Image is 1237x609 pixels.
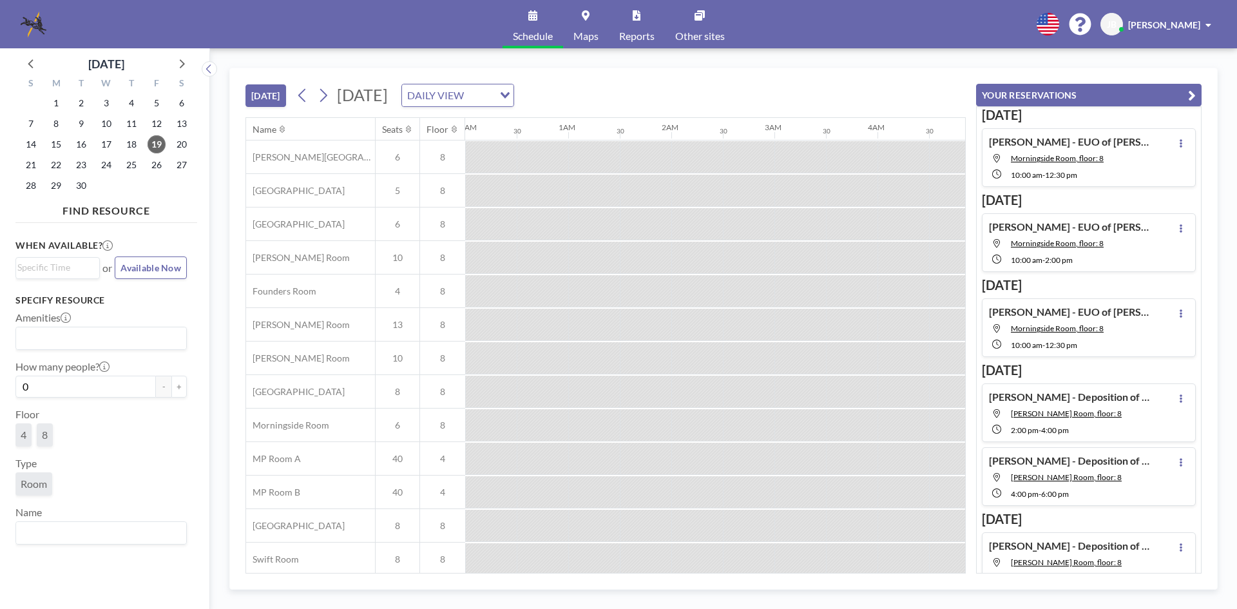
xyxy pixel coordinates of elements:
[662,122,678,132] div: 2AM
[173,115,191,133] span: Saturday, September 13, 2025
[1041,425,1069,435] span: 4:00 PM
[246,185,345,197] span: [GEOGRAPHIC_DATA]
[15,360,110,373] label: How many people?
[989,391,1150,403] h4: [PERSON_NAME] - Deposition of [PERSON_NAME]
[420,487,465,498] span: 4
[120,262,181,273] span: Available Now
[119,76,144,93] div: T
[376,353,419,364] span: 10
[982,511,1196,527] h3: [DATE]
[246,218,345,230] span: [GEOGRAPHIC_DATA]
[144,76,169,93] div: F
[15,506,42,519] label: Name
[97,135,115,153] span: Wednesday, September 17, 2025
[989,454,1150,467] h4: [PERSON_NAME] - Deposition of [PERSON_NAME]
[1011,324,1104,333] span: Morningside Room, floor: 8
[420,319,465,331] span: 8
[15,295,187,306] h3: Specify resource
[115,256,187,279] button: Available Now
[1011,153,1104,163] span: Morningside Room, floor: 8
[122,135,140,153] span: Thursday, September 18, 2025
[376,319,419,331] span: 13
[1042,340,1045,350] span: -
[246,554,299,565] span: Swift Room
[72,156,90,174] span: Tuesday, September 23, 2025
[16,522,186,544] div: Search for option
[1039,425,1041,435] span: -
[1107,19,1117,30] span: JB
[420,185,465,197] span: 8
[376,252,419,264] span: 10
[376,453,419,465] span: 40
[559,122,575,132] div: 1AM
[22,156,40,174] span: Sunday, September 21, 2025
[1011,255,1042,265] span: 10:00 AM
[376,386,419,398] span: 8
[246,487,300,498] span: MP Room B
[21,478,47,490] span: Room
[1011,425,1039,435] span: 2:00 PM
[42,429,48,441] span: 8
[765,122,782,132] div: 3AM
[173,156,191,174] span: Saturday, September 27, 2025
[148,156,166,174] span: Friday, September 26, 2025
[976,84,1202,106] button: YOUR RESERVATIONS
[44,76,69,93] div: M
[22,135,40,153] span: Sunday, September 14, 2025
[246,386,345,398] span: [GEOGRAPHIC_DATA]
[376,487,419,498] span: 40
[169,76,194,93] div: S
[1011,409,1122,418] span: Currie Room, floor: 8
[675,31,725,41] span: Other sites
[1011,170,1042,180] span: 10:00 AM
[69,76,94,93] div: T
[1011,489,1039,499] span: 4:00 PM
[1011,472,1122,482] span: Currie Room, floor: 8
[97,94,115,112] span: Wednesday, September 3, 2025
[47,94,65,112] span: Monday, September 1, 2025
[982,362,1196,378] h3: [DATE]
[376,218,419,230] span: 6
[246,252,350,264] span: [PERSON_NAME] Room
[246,151,375,163] span: [PERSON_NAME][GEOGRAPHIC_DATA]
[253,124,276,135] div: Name
[21,429,26,441] span: 4
[989,539,1150,552] h4: [PERSON_NAME] - Deposition of Corporate Designee of Silverleaf
[16,258,99,277] div: Search for option
[97,115,115,133] span: Wednesday, September 10, 2025
[926,127,934,135] div: 30
[376,285,419,297] span: 4
[868,122,885,132] div: 4AM
[1045,340,1077,350] span: 12:30 PM
[376,185,419,197] span: 5
[245,84,286,107] button: [DATE]
[15,311,71,324] label: Amenities
[1011,557,1122,567] span: Currie Room, floor: 8
[420,285,465,297] span: 8
[420,218,465,230] span: 8
[122,94,140,112] span: Thursday, September 4, 2025
[720,127,727,135] div: 30
[88,55,124,73] div: [DATE]
[427,124,448,135] div: Floor
[102,262,112,275] span: or
[513,127,521,135] div: 30
[1042,170,1045,180] span: -
[19,76,44,93] div: S
[22,177,40,195] span: Sunday, September 28, 2025
[989,220,1150,233] h4: [PERSON_NAME] - EUO of [PERSON_NAME] and [PERSON_NAME]
[573,31,599,41] span: Maps
[376,420,419,431] span: 6
[97,156,115,174] span: Wednesday, September 24, 2025
[420,520,465,532] span: 8
[246,420,329,431] span: Morningside Room
[47,135,65,153] span: Monday, September 15, 2025
[148,94,166,112] span: Friday, September 5, 2025
[72,115,90,133] span: Tuesday, September 9, 2025
[376,554,419,565] span: 8
[1045,255,1073,265] span: 2:00 PM
[72,94,90,112] span: Tuesday, September 2, 2025
[1039,489,1041,499] span: -
[47,156,65,174] span: Monday, September 22, 2025
[122,156,140,174] span: Thursday, September 25, 2025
